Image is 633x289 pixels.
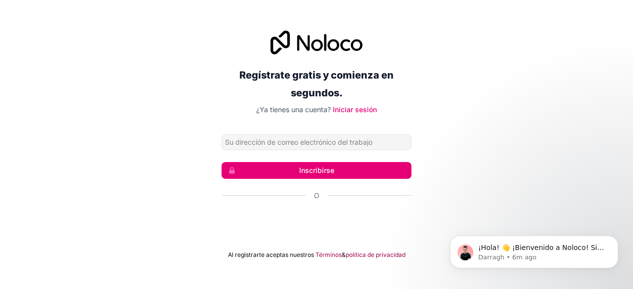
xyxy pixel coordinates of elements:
font: Al registrarte aceptas nuestros [228,251,314,258]
a: Iniciar sesión [333,105,377,114]
button: Inscribirse [222,162,411,179]
a: política de privacidad [346,251,406,259]
iframe: Botón Iniciar sesión con Google [217,211,416,233]
a: Términos [316,251,342,259]
font: ¿Ya tienes una cuenta? [256,105,331,114]
input: Dirección de correo electrónico [222,134,411,150]
font: Inscribirse [299,166,334,174]
font: & [342,251,346,258]
font: O [314,191,319,200]
font: Regístrate gratis y comienza en segundos. [239,69,394,99]
iframe: Mensaje de notificaciones del intercomunicador [435,215,633,284]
